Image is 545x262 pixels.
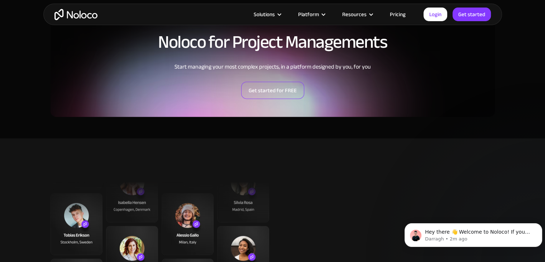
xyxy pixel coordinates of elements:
[289,10,333,19] div: Platform
[342,10,367,19] div: Resources
[298,10,319,19] div: Platform
[424,8,447,21] a: Login
[245,10,289,19] div: Solutions
[333,10,381,19] div: Resources
[453,8,491,21] a: Get started
[51,32,495,52] h2: Noloco for Project Managements
[254,10,275,19] div: Solutions
[402,208,545,258] iframe: Intercom notifications message
[241,82,304,99] a: Get started for FREE
[51,62,495,71] div: Start managing your most complex projects, in a platform designed by you, for you
[381,10,415,19] a: Pricing
[54,9,97,20] a: home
